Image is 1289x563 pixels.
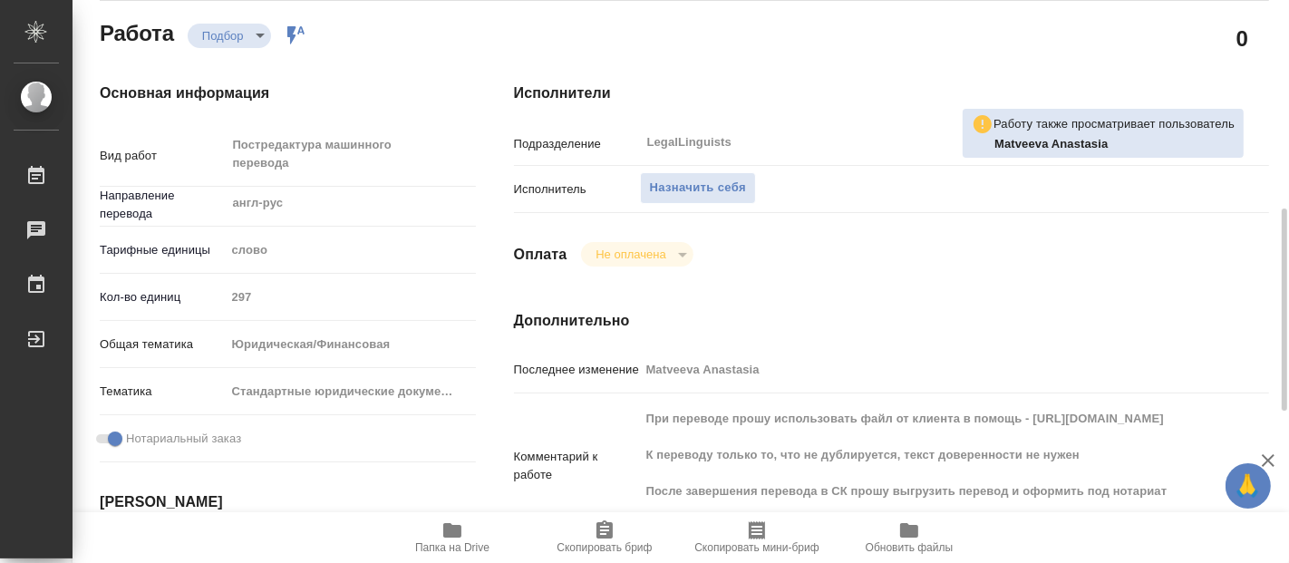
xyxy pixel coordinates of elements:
[100,15,174,48] h2: Работа
[590,247,671,262] button: Не оплачена
[225,235,476,266] div: слово
[1226,463,1271,509] button: 🙏
[694,541,819,554] span: Скопировать мини-бриф
[640,403,1207,525] textarea: При переводе прошу использовать файл от клиента в помощь - [URL][DOMAIN_NAME] К переводу только т...
[514,83,1269,104] h4: Исполнители
[197,28,249,44] button: Подбор
[225,376,476,407] div: Стандартные юридические документы, договоры, уставы
[100,383,225,401] p: Тематика
[100,335,225,354] p: Общая тематика
[376,512,528,563] button: Папка на Drive
[833,512,985,563] button: Обновить файлы
[1233,467,1264,505] span: 🙏
[514,448,640,484] p: Комментарий к работе
[100,147,225,165] p: Вид работ
[100,288,225,306] p: Кол-во единиц
[640,356,1207,383] input: Пустое поле
[126,430,241,448] span: Нотариальный заказ
[100,491,441,513] h4: [PERSON_NAME]
[100,83,441,104] h4: Основная информация
[100,241,225,259] p: Тарифные единицы
[528,512,681,563] button: Скопировать бриф
[188,24,271,48] div: Подбор
[650,178,746,199] span: Назначить себя
[514,135,640,153] p: Подразделение
[681,512,833,563] button: Скопировать мини-бриф
[581,242,693,267] div: Подбор
[415,541,489,554] span: Папка на Drive
[866,541,954,554] span: Обновить файлы
[1236,23,1248,53] h2: 0
[514,244,567,266] h4: Оплата
[514,310,1269,332] h4: Дополнительно
[514,361,640,379] p: Последнее изменение
[514,180,640,199] p: Исполнитель
[225,284,476,310] input: Пустое поле
[640,172,756,204] button: Назначить себя
[557,541,652,554] span: Скопировать бриф
[225,329,476,360] div: Юридическая/Финансовая
[100,187,225,223] p: Направление перевода
[993,115,1235,133] p: Работу также просматривает пользователь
